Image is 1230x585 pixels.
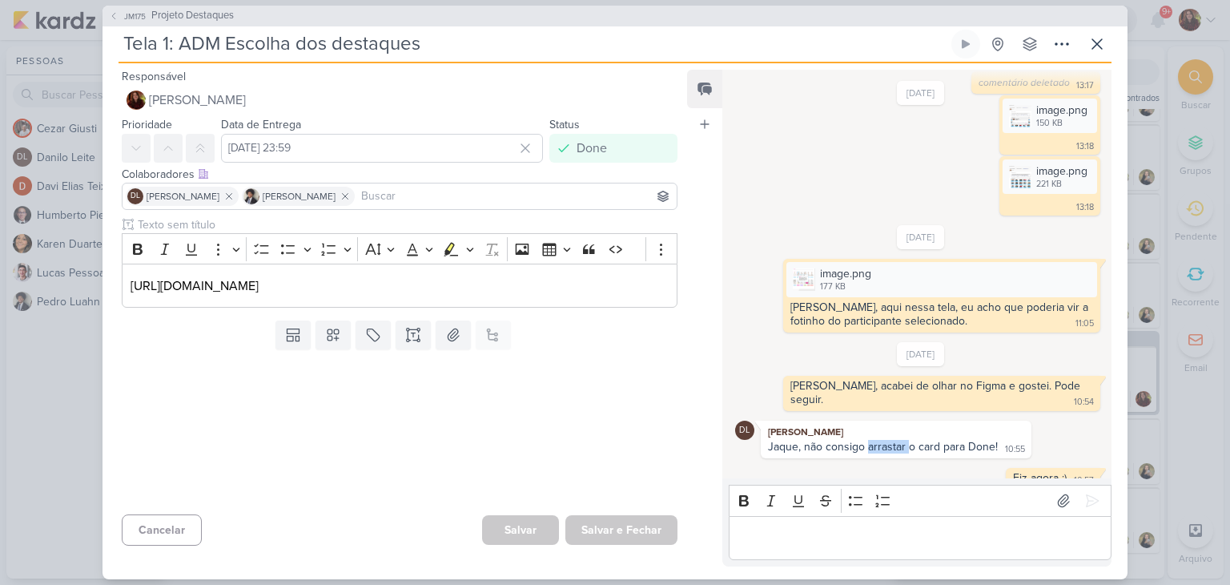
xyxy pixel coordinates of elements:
div: 13:18 [1076,140,1094,153]
div: Colaboradores [122,166,677,183]
button: Done [549,134,677,163]
label: Responsável [122,70,186,83]
div: 150 KB [1036,117,1087,130]
div: Editor editing area: main [122,264,677,308]
span: [PERSON_NAME] [149,91,246,110]
p: [URL][DOMAIN_NAME] [131,276,669,296]
div: Editor toolbar [122,233,677,264]
div: image.png [786,262,1097,297]
div: 10:57 [1074,474,1094,487]
div: image.png [1036,102,1087,119]
input: Kard Sem Título [119,30,948,58]
label: Status [549,118,580,131]
div: 13:17 [1076,79,1094,92]
p: DL [739,426,750,435]
div: 10:55 [1005,443,1025,456]
span: comentário deletado [979,77,1070,88]
div: [PERSON_NAME] [764,424,1028,440]
button: [PERSON_NAME] [122,86,677,115]
div: 11:05 [1075,317,1094,330]
div: [PERSON_NAME], acabei de olhar no Figma e gostei. Pode seguir. [790,379,1083,406]
div: 177 KB [820,280,871,293]
div: Danilo Leite [127,188,143,204]
img: Jaqueline Molina [127,91,146,110]
div: Editor editing area: main [729,516,1111,560]
div: Done [577,139,607,158]
div: 10:54 [1074,396,1094,409]
input: Texto sem título [135,216,677,233]
div: image.png [1036,163,1087,180]
div: image.png [1003,159,1097,194]
div: Editor toolbar [729,485,1111,516]
img: Pedro Luahn Simões [243,188,259,204]
input: Buscar [358,187,673,206]
div: 13:18 [1076,201,1094,214]
div: 221 KB [1036,178,1087,191]
span: [PERSON_NAME] [147,189,219,204]
div: image.png [1003,99,1097,133]
p: DL [131,192,140,200]
input: Select a date [221,134,543,163]
button: Cancelar [122,514,202,546]
img: 1KuyA1YyFgr20fADl71ceeh0cH3ufmB17wCkP1Nc.png [1009,166,1031,188]
label: Prioridade [122,118,172,131]
div: Jaque, não consigo arrastar o card para Done! [768,440,998,454]
div: Fiz agora :) [1013,471,1067,485]
div: [PERSON_NAME], aqui nessa tela, eu acho que poderia vir a fotinho do participante selecionado. [790,301,1091,328]
span: [PERSON_NAME] [263,189,336,204]
img: DdrFrkYZTJfpCkyWCZ8J7MqYbMASlFn8yCJjuuwW.png [1009,105,1031,127]
div: Danilo Leite [735,421,754,440]
div: Ligar relógio [959,38,972,50]
div: image.png [820,265,871,282]
label: Data de Entrega [221,118,301,131]
img: PGNIX90BIQzEgeTjig8WHhCQ4N1VsnvUdOrvnbiR.png [793,268,815,291]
